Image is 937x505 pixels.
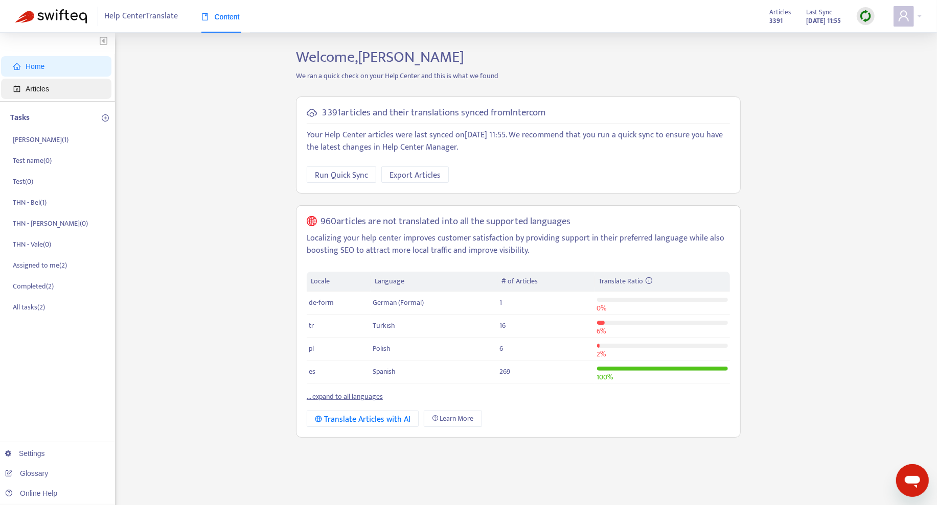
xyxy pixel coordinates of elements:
[499,366,510,377] span: 269
[440,413,474,424] span: Learn More
[102,114,109,122] span: plus-circle
[201,13,209,20] span: book
[5,449,45,458] a: Settings
[807,7,833,18] span: Last Sync
[309,343,314,354] span: pl
[807,15,841,27] strong: [DATE] 11:55
[321,216,571,228] h5: 960 articles are not translated into all the supported languages
[13,155,52,166] p: Test name ( 0 )
[13,63,20,70] span: home
[5,489,57,497] a: Online Help
[13,85,20,92] span: account-book
[499,343,503,354] span: 6
[896,464,929,497] iframe: Button to launch messaging window
[13,134,68,145] p: [PERSON_NAME] ( 1 )
[307,232,730,257] p: Localizing your help center improves customer satisfaction by providing support in their preferre...
[390,169,441,182] span: Export Articles
[597,371,613,383] span: 100 %
[499,320,506,331] span: 16
[307,216,317,228] span: global
[898,10,910,22] span: user
[322,107,545,119] h5: 3 391 articles and their translations synced from Intercom
[296,44,464,70] span: Welcome, [PERSON_NAME]
[597,348,606,360] span: 2 %
[13,281,54,292] p: Completed ( 2 )
[15,9,87,23] img: Swifteq
[307,391,383,402] a: ... expand to all languages
[597,325,606,337] span: 6 %
[770,7,791,18] span: Articles
[288,70,748,81] p: We ran a quick check on your Help Center and this is what we found
[371,272,497,292] th: Language
[105,7,178,26] span: Help Center Translate
[26,62,44,70] span: Home
[599,276,726,287] div: Translate Ratio
[307,272,371,292] th: Locale
[5,469,48,477] a: Glossary
[597,302,607,314] span: 0 %
[373,320,395,331] span: Turkish
[13,176,33,187] p: Test ( 0 )
[201,13,240,21] span: Content
[309,297,334,308] span: de-form
[307,129,730,154] p: Your Help Center articles were last synced on [DATE] 11:55 . We recommend that you run a quick sy...
[499,297,502,308] span: 1
[373,343,391,354] span: Polish
[424,411,482,427] a: Learn More
[13,260,67,271] p: Assigned to me ( 2 )
[315,169,368,182] span: Run Quick Sync
[26,85,49,93] span: Articles
[770,15,783,27] strong: 3391
[309,366,315,377] span: es
[13,197,47,208] p: THN - Bel ( 1 )
[13,239,51,250] p: THN - Vale ( 0 )
[497,272,595,292] th: # of Articles
[13,218,88,229] p: THN - [PERSON_NAME] ( 0 )
[10,112,30,124] p: Tasks
[309,320,314,331] span: tr
[381,166,449,183] button: Export Articles
[373,297,424,308] span: German (Formal)
[373,366,396,377] span: Spanish
[307,166,376,183] button: Run Quick Sync
[13,302,45,312] p: All tasks ( 2 )
[307,108,317,118] span: cloud-sync
[315,413,410,426] div: Translate Articles with AI
[859,10,872,22] img: sync.dc5367851b00ba804db3.png
[307,411,419,427] button: Translate Articles with AI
